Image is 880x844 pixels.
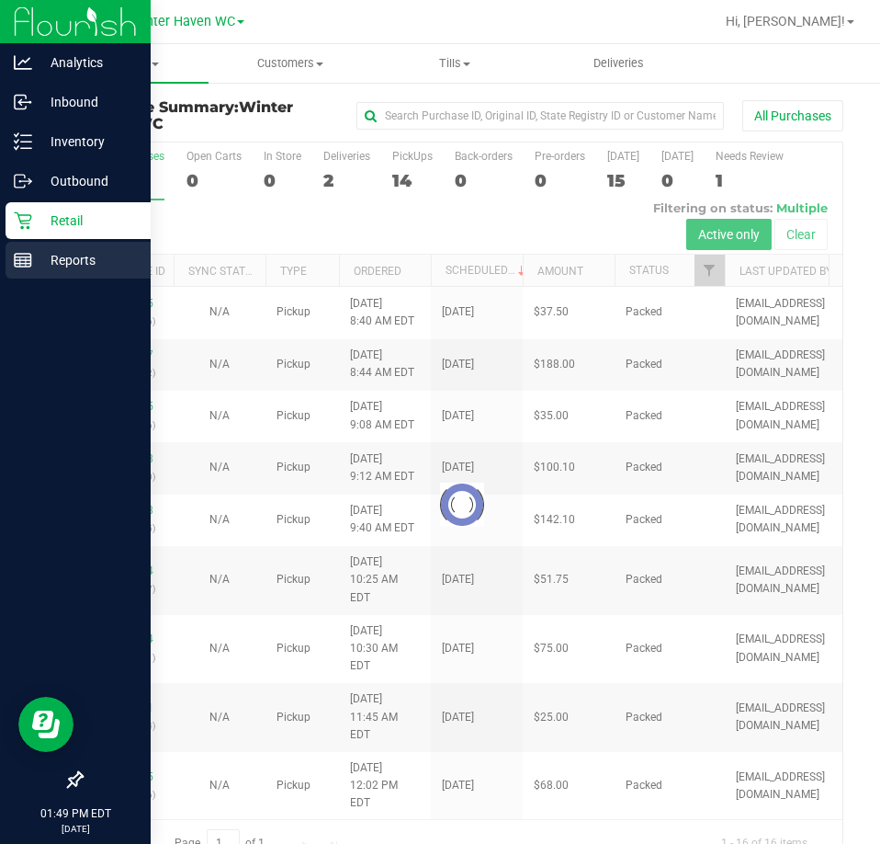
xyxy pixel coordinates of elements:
inline-svg: Inbound [14,93,32,111]
p: Inbound [32,91,142,113]
a: Tills [372,44,536,83]
p: 01:49 PM EDT [8,805,142,822]
p: Inventory [32,131,142,153]
h3: Purchase Summary: [81,99,335,131]
inline-svg: Retail [14,211,32,230]
p: [DATE] [8,822,142,836]
p: Analytics [32,51,142,74]
inline-svg: Analytics [14,53,32,72]
p: Reports [32,249,142,271]
a: Deliveries [536,44,701,83]
inline-svg: Reports [14,251,32,269]
span: Customers [209,55,372,72]
inline-svg: Inventory [14,132,32,151]
inline-svg: Outbound [14,172,32,190]
span: Winter Haven WC [130,14,235,29]
input: Search Purchase ID, Original ID, State Registry ID or Customer Name... [356,102,724,130]
span: Deliveries [569,55,669,72]
a: Customers [209,44,373,83]
button: All Purchases [742,100,843,131]
span: Tills [373,55,536,72]
p: Outbound [32,170,142,192]
p: Retail [32,210,142,232]
span: Hi, [PERSON_NAME]! [726,14,845,29]
iframe: Resource center [18,697,73,752]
